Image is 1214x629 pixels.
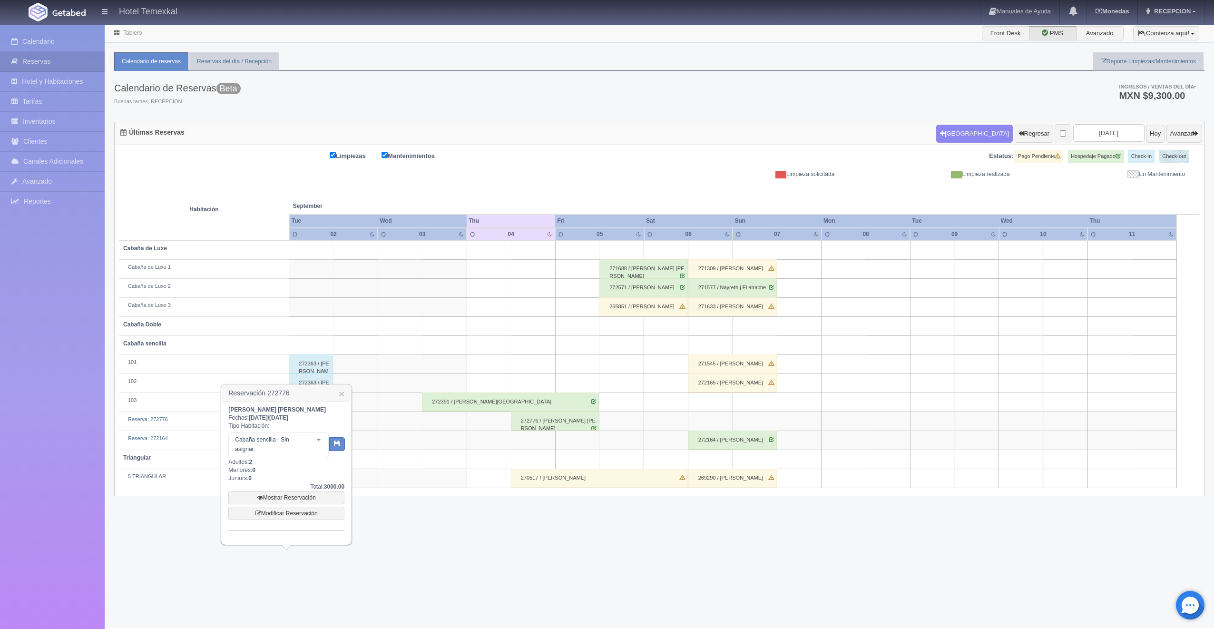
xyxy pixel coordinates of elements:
[675,230,703,238] div: 06
[586,230,614,238] div: 05
[688,297,777,316] div: 271633 / [PERSON_NAME]
[123,302,285,309] div: Cabaña de Luxe 3
[940,230,969,238] div: 09
[733,215,821,227] th: Sun
[1076,26,1124,40] label: Avanzado
[249,414,288,421] b: /
[1087,215,1176,227] th: Thu
[289,373,333,393] div: 272363 / [PERSON_NAME]
[382,150,449,161] label: Mantenimientos
[688,259,777,278] div: 271309 / [PERSON_NAME]
[599,259,688,278] div: 271688 / [PERSON_NAME] [PERSON_NAME]
[189,206,218,213] strong: Habitación
[128,435,168,441] a: Reserva: 272164
[910,215,999,227] th: Tue
[822,215,910,227] th: Mon
[408,230,436,238] div: 03
[1119,84,1196,89] span: Ingresos / Ventas del día
[1119,91,1196,100] h3: MXN $9,300.00
[599,297,688,316] div: 265851 / [PERSON_NAME]
[378,215,467,227] th: Wed
[688,278,777,297] div: 271577 / Nayreth j El atrache
[1096,8,1129,15] b: Monedas
[936,125,1013,143] button: [GEOGRAPHIC_DATA]
[123,29,142,36] a: Tablero
[114,83,241,93] h3: Calendario de Reservas
[1166,125,1202,143] button: Avanzar
[222,385,351,402] h3: Reservación 272776
[511,469,688,488] div: 270517 / [PERSON_NAME]
[688,373,777,393] div: 272165 / [PERSON_NAME]
[1015,125,1053,143] button: Regresar
[1015,150,1063,163] label: Pago Pendiente
[123,340,166,347] b: Cabaña sencilla
[293,202,463,210] span: September
[688,431,777,450] div: 272164 / [PERSON_NAME]
[599,278,688,297] div: 272571 / [PERSON_NAME]
[228,406,344,531] div: Fechas: Tipo Habitación: Adultos: Menores: Juniors:
[688,354,777,373] div: 271545 / [PERSON_NAME]
[123,397,285,404] div: 103
[666,170,842,178] div: Limpieza solicitada
[382,152,388,158] input: Mantenimientos
[1152,8,1191,15] span: RECEPCION
[123,454,151,461] b: Triangular
[1146,125,1165,143] button: Hoy
[999,215,1087,227] th: Wed
[1133,26,1199,40] button: ¡Comienza aquí!
[1029,26,1077,40] label: PMS
[330,152,336,158] input: Limpiezas
[422,393,599,412] div: 272391 / [PERSON_NAME][GEOGRAPHIC_DATA]
[763,230,791,238] div: 07
[511,412,599,431] div: 272776 / [PERSON_NAME] [PERSON_NAME]
[339,389,344,399] a: ×
[123,264,285,271] div: Cabaña de Luxe 1
[114,52,188,71] a: Calendario de reservas
[120,129,185,136] h4: Últimas Reservas
[233,435,309,454] span: Cabaña sencilla - Sin asignar
[320,230,348,238] div: 02
[289,215,378,227] th: Tue
[189,52,279,71] a: Reservas del día / Recepción
[1159,150,1189,163] label: Check-out
[252,467,255,473] b: 0
[1029,230,1057,238] div: 10
[269,414,288,421] span: [DATE]
[330,150,380,161] label: Limpiezas
[688,469,777,488] div: 269290 / [PERSON_NAME]
[228,406,326,413] b: [PERSON_NAME] [PERSON_NAME]
[555,215,644,227] th: Fri
[467,215,555,227] th: Thu
[852,230,880,238] div: 08
[123,473,285,481] div: 5 TRIANGULAR
[1068,150,1124,163] label: Hospedaje Pagado
[29,3,48,21] img: Getabed
[497,230,525,238] div: 04
[216,83,241,94] span: Beta
[123,245,167,252] b: Cabaña de Luxe
[249,459,253,465] b: 2
[128,416,168,422] a: Reserva: 272776
[123,321,161,328] b: Cabaña Doble
[1118,230,1146,238] div: 11
[123,283,285,290] div: Cabaña de Luxe 2
[228,491,344,504] a: Mostrar Reservación
[228,483,344,491] div: Total:
[982,26,1029,40] label: Front Desk
[119,5,177,17] h4: Hotel Temexkal
[123,359,285,366] div: 101
[644,215,733,227] th: Sat
[52,9,86,16] img: Getabed
[228,507,344,520] a: Modificar Reservación
[249,414,268,421] span: [DATE]
[989,152,1013,161] label: Estatus:
[248,475,252,482] b: 0
[1017,170,1192,178] div: En Mantenimiento
[114,98,241,106] span: Buenas tardes, RECEPCION.
[1128,150,1155,163] label: Check-in
[324,483,344,490] b: 3000.00
[1093,52,1204,71] a: Reporte Limpiezas/Mantenimientos
[289,354,333,373] div: 272363 / [PERSON_NAME]
[123,378,285,385] div: 102
[842,170,1017,178] div: Limpieza realizada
